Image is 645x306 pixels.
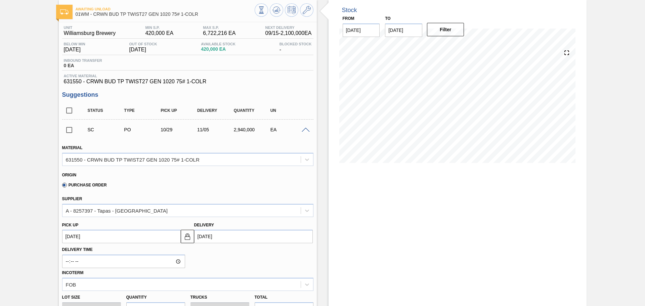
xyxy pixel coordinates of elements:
button: Schedule Inventory [285,3,298,17]
div: - [278,42,313,53]
div: 2,940,000 [232,127,273,132]
div: EA [269,127,309,132]
span: Williamsburg Brewery [64,30,116,36]
label: From [343,16,354,21]
span: Active Material [64,74,312,78]
label: Material [62,145,83,150]
span: 0 EA [64,63,102,68]
label: Purchase Order [62,183,107,187]
label: to [385,16,390,21]
span: 01WM - CRWN BUD TP TWIST27 GEN 1020 75# 1-COLR [76,12,255,17]
span: Available Stock [201,42,235,46]
div: A - 8257397 - Tapas - [GEOGRAPHIC_DATA] [66,208,168,213]
label: Pick up [62,223,79,227]
div: 10/29/2025 [159,127,200,132]
div: Type [122,108,163,113]
label: Lot size [62,293,121,302]
div: UN [269,108,309,113]
div: Status [86,108,127,113]
div: Purchase order [122,127,163,132]
button: Update Chart [270,3,283,17]
button: locked [181,230,194,243]
label: Delivery [194,223,214,227]
label: Supplier [62,196,82,201]
span: Out Of Stock [129,42,157,46]
input: mm/dd/yyyy [62,230,181,243]
span: [DATE] [129,47,157,53]
span: Next Delivery [265,26,312,30]
span: Inbound Transfer [64,58,102,62]
span: [DATE] [64,47,85,53]
span: Blocked Stock [279,42,312,46]
div: FOB [66,281,76,287]
span: Unit [64,26,116,30]
img: Ícone [60,9,69,14]
span: Below Min [64,42,85,46]
span: 420,000 EA [201,47,235,52]
div: Stock [342,7,357,14]
span: 631550 - CRWN BUD TP TWIST27 GEN 1020 75# 1-COLR [64,79,312,85]
label: Incoterm [62,270,84,275]
div: 11/05/2025 [196,127,236,132]
label: Trucks [190,295,207,300]
h3: Suggestions [62,91,313,98]
button: Stocks Overview [255,3,268,17]
span: 420,000 EA [145,30,173,36]
input: mm/dd/yyyy [385,24,422,37]
button: Go to Master Data / General [300,3,313,17]
div: Quantity [232,108,273,113]
div: 631550 - CRWN BUD TP TWIST27 GEN 1020 75# 1-COLR [66,157,200,162]
img: locked [183,232,191,241]
label: Origin [62,173,77,177]
span: 09/15 - 2,100,000 EA [265,30,312,36]
input: mm/dd/yyyy [194,230,313,243]
button: Filter [427,23,464,36]
input: mm/dd/yyyy [343,24,380,37]
label: Quantity [126,295,147,300]
label: Total [255,295,268,300]
div: Suggestion Created [86,127,127,132]
span: 6,722,216 EA [203,30,235,36]
div: Pick up [159,108,200,113]
span: Awaiting Unload [76,7,255,11]
span: MAX S.P. [203,26,235,30]
div: Delivery [196,108,236,113]
label: Delivery Time [62,245,185,255]
span: MIN S.P. [145,26,173,30]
